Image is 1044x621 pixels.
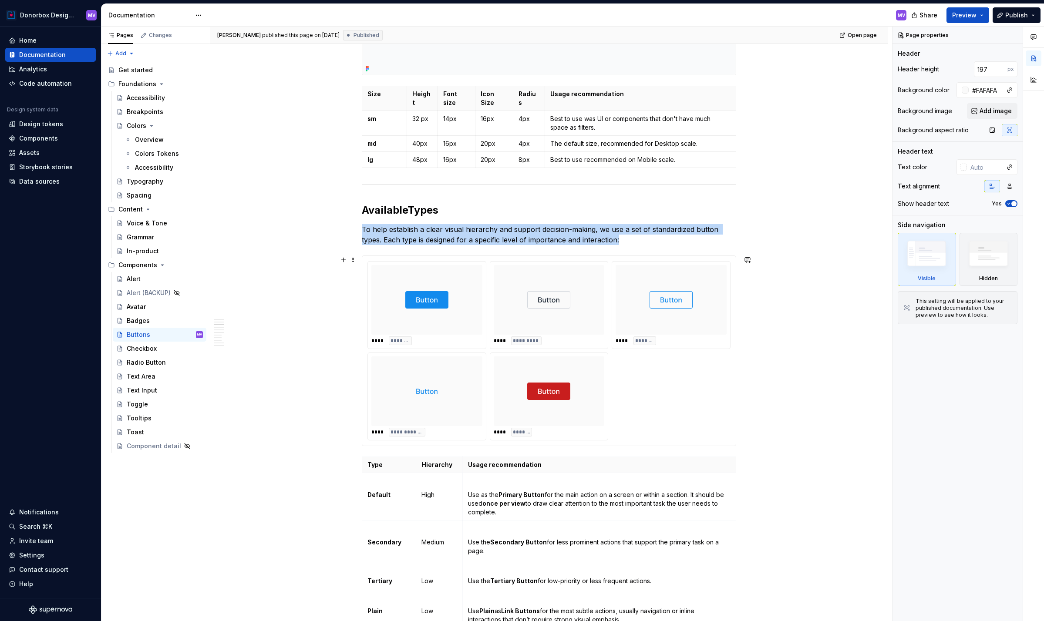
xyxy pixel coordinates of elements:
[481,90,495,106] strong: Icon Size
[113,314,206,328] a: Badges
[5,520,96,534] button: Search ⌘K
[969,82,1002,98] input: Auto
[19,580,33,588] div: Help
[127,316,150,325] div: Badges
[980,107,1012,115] span: Add image
[468,461,542,468] strong: Usage recommendation
[121,147,206,161] a: Colors Tokens
[113,216,206,230] a: Voice & Tone
[481,114,508,123] p: 16px
[113,383,206,397] a: Text Input
[19,177,60,186] div: Data sources
[5,77,96,91] a: Code automation
[121,161,206,175] a: Accessibility
[135,163,173,172] div: Accessibility
[898,65,939,74] div: Header height
[952,11,977,20] span: Preview
[19,522,52,531] div: Search ⌘K
[113,300,206,314] a: Avatar
[367,140,377,147] strong: md
[421,490,457,499] p: High
[19,120,63,128] div: Design tokens
[19,565,68,574] div: Contact support
[362,203,736,217] h2: Types
[127,400,148,409] div: Toggle
[127,121,146,130] div: Colors
[468,538,731,555] p: Use the for less prominent actions that support the primary task on a page.
[127,233,154,242] div: Grammar
[113,91,206,105] a: Accessibility
[367,115,376,122] strong: sm
[19,65,47,74] div: Analytics
[197,330,202,339] div: MV
[127,330,150,339] div: Buttons
[135,135,164,144] div: Overview
[519,139,539,148] p: 4px
[974,61,1007,77] input: Auto
[88,12,95,19] div: MV
[490,577,538,584] strong: Tertiary Button
[501,607,540,614] strong: Link Buttons
[362,204,407,216] strong: Available
[29,605,72,614] svg: Supernova Logo
[127,344,157,353] div: Checkbox
[19,36,37,45] div: Home
[149,32,172,39] div: Changes
[907,7,943,23] button: Share
[443,114,470,123] p: 14px
[481,155,508,164] p: 20px
[1007,66,1014,73] p: px
[412,90,431,106] strong: Height
[5,48,96,62] a: Documentation
[118,261,157,269] div: Components
[412,139,432,148] p: 40px
[19,148,40,157] div: Assets
[979,275,998,282] div: Hidden
[898,49,920,58] div: Header
[993,7,1041,23] button: Publish
[5,175,96,188] a: Data sources
[113,356,206,369] a: Radio Button
[127,358,166,367] div: Radio Button
[898,221,946,229] div: Side navigation
[5,160,96,174] a: Storybook stories
[5,534,96,548] a: Invite team
[412,155,432,164] p: 48px
[127,191,152,200] div: Spacing
[468,490,731,517] p: Use as the for the main action on a screen or within a section. It should be used to draw clear a...
[113,328,206,342] a: ButtonsMV
[19,134,58,143] div: Components
[104,77,206,91] div: Foundations
[367,577,392,584] strong: Tertiary
[7,106,58,113] div: Design system data
[550,139,731,148] p: The default size, recommended for Desktop scale.
[5,146,96,160] a: Assets
[19,50,66,59] div: Documentation
[479,607,495,614] strong: Plain
[1005,11,1028,20] span: Publish
[960,233,1018,286] div: Hidden
[127,275,141,283] div: Alert
[519,90,539,107] p: Radius
[127,302,146,311] div: Avatar
[5,563,96,577] button: Contact support
[898,12,905,19] div: MV
[421,577,457,585] p: Low
[113,175,206,188] a: Typography
[848,32,877,39] span: Open page
[362,224,736,245] p: To help establish a clear visual hierarchy and support decision-making, we use a set of standardi...
[127,386,157,395] div: Text Input
[127,177,163,186] div: Typography
[113,105,206,119] a: Breakpoints
[5,505,96,519] button: Notifications
[113,188,206,202] a: Spacing
[421,538,457,547] p: Medium
[135,149,179,158] div: Colors Tokens
[421,607,457,615] p: Low
[127,107,163,116] div: Breakpoints
[19,79,72,88] div: Code automation
[498,491,545,498] strong: Primary Button
[113,369,206,383] a: Text Area
[5,577,96,591] button: Help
